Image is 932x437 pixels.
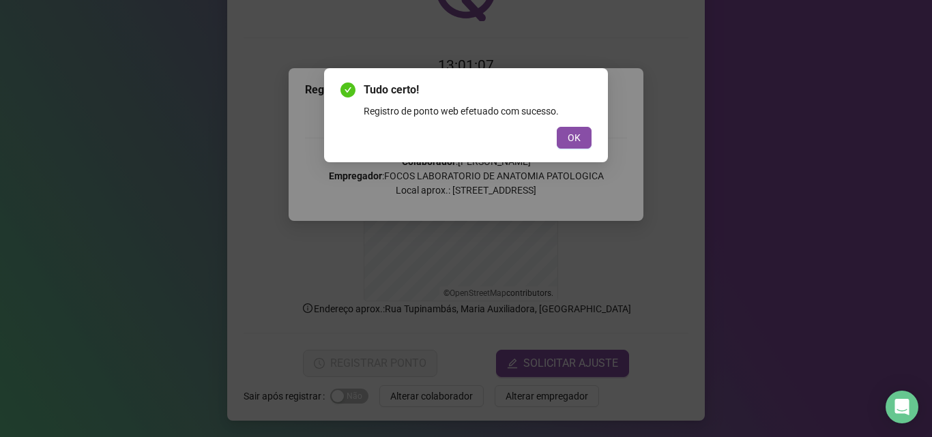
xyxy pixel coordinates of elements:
[886,391,918,423] div: Open Intercom Messenger
[364,82,592,98] span: Tudo certo!
[568,130,581,145] span: OK
[340,82,355,97] span: check-circle
[557,127,592,149] button: OK
[364,104,592,119] div: Registro de ponto web efetuado com sucesso.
